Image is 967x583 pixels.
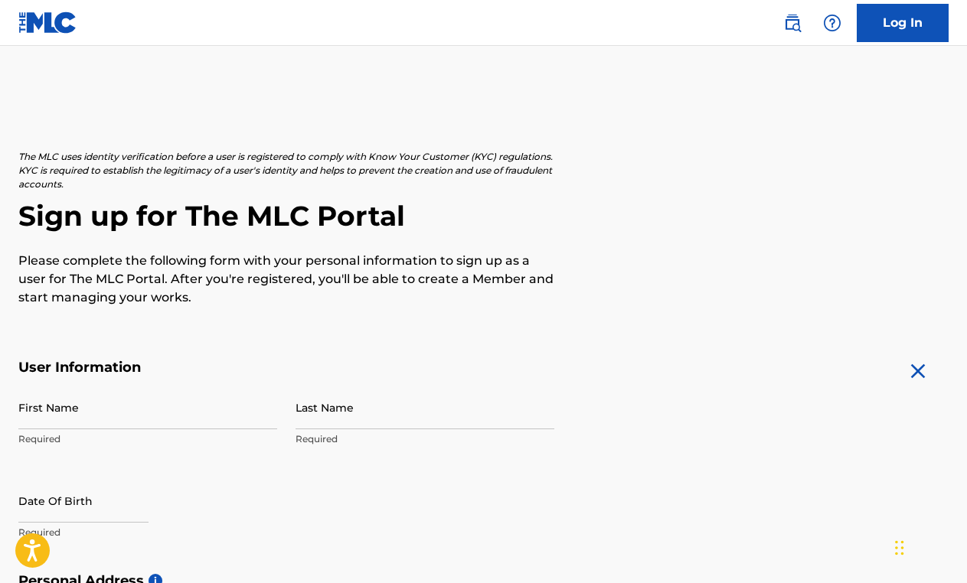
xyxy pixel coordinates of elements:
[18,199,949,233] h2: Sign up for The MLC Portal
[18,526,277,539] p: Required
[857,4,949,42] a: Log In
[18,150,554,191] p: The MLC uses identity verification before a user is registered to comply with Know Your Customer ...
[817,8,848,38] div: Help
[18,432,277,446] p: Required
[18,359,554,376] h5: User Information
[823,14,841,32] img: help
[777,8,808,38] a: Public Search
[890,510,967,583] iframe: Chat Widget
[906,359,930,383] img: close
[895,525,904,571] div: Drag
[783,14,802,32] img: search
[296,432,554,446] p: Required
[18,252,554,307] p: Please complete the following form with your personal information to sign up as a user for The ML...
[18,11,77,34] img: MLC Logo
